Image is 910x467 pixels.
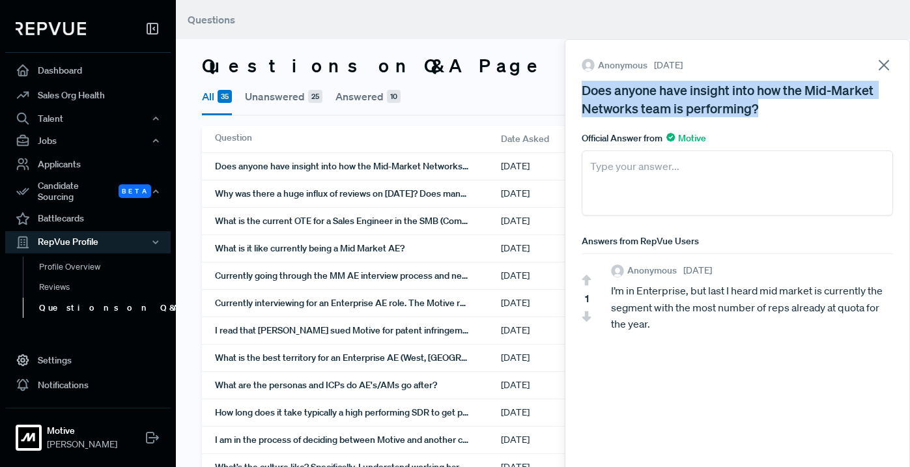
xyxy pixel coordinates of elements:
[215,262,501,289] div: Currently going through the MM AE interview process and next interview is a final chat with a VP ...
[501,262,618,289] div: [DATE]
[5,107,171,130] button: Talent
[218,90,232,103] span: 35
[119,184,151,198] span: Beta
[202,79,232,115] button: All
[215,427,501,453] div: I am in the process of deciding between Motive and another company for Emerging MM. can you pleas...
[501,208,618,234] div: [DATE]
[23,257,188,277] a: Profile Overview
[501,399,618,426] div: [DATE]
[5,177,171,206] button: Candidate Sourcing Beta
[47,438,117,451] span: [PERSON_NAME]
[582,81,893,117] div: Does anyone have insight into how the Mid-Market Networks team is performing?
[5,231,171,253] button: RepVue Profile
[501,317,618,344] div: [DATE]
[335,79,401,113] button: Answered
[501,290,618,317] div: [DATE]
[18,427,39,448] img: Motive
[47,424,117,438] strong: Motive
[245,79,322,113] button: Unanswered
[585,290,589,306] span: 1
[501,235,618,262] div: [DATE]
[666,132,706,144] span: Motive
[5,408,171,457] a: MotiveMotive[PERSON_NAME]
[16,22,86,35] img: RepVue
[5,152,171,177] a: Applicants
[215,235,501,262] div: What is it like currently being a Mid Market AE?
[654,59,683,72] span: [DATE]
[501,126,618,152] div: Date Asked
[5,206,171,231] a: Battlecards
[215,126,501,152] div: Question
[683,264,712,277] span: [DATE]
[215,290,501,317] div: Currently interviewing for an Enterprise AE role. The Motive recruiter I had my initial call with...
[501,345,618,371] div: [DATE]
[215,317,501,344] div: I read that [PERSON_NAME] sued Motive for patent infringement, and Motive countersued. Can anyone...
[582,234,893,248] div: Answers from RepVue Users
[5,177,171,206] div: Candidate Sourcing
[215,208,501,234] div: What is the current OTE for a Sales Engineer in the SMB (Commercial) space?
[188,13,235,26] span: Questions
[308,90,322,103] span: 25
[23,298,188,318] a: Questions on Q&A
[582,132,893,145] div: Official Answer from
[215,180,501,207] div: Why was there a huge influx of reviews on [DATE]? Does management push for good repvue reviews ra...
[202,55,546,77] h3: Questions on Q&A Page
[5,58,171,83] a: Dashboard
[5,348,171,373] a: Settings
[387,90,401,103] span: 10
[501,427,618,453] div: [DATE]
[215,372,501,399] div: What are the personas and ICPs do AE's/AMs go after?
[611,283,893,333] div: I’m in Enterprise, but last I heard mid market is currently the segment with the most number of r...
[627,264,677,277] span: Anonymous
[5,373,171,397] a: Notifications
[5,83,171,107] a: Sales Org Health
[5,130,171,152] button: Jobs
[23,277,188,298] a: Reviews
[215,153,501,180] div: Does anyone have insight into how the Mid-Market Networks team is performing?
[215,345,501,371] div: What is the best territory for an Enterprise AE (West, [GEOGRAPHIC_DATA], etc)? Are Enterprise AE...
[501,180,618,207] div: [DATE]
[501,372,618,399] div: [DATE]
[598,59,647,72] span: Anonymous
[501,153,618,180] div: [DATE]
[215,399,501,426] div: How long does it take typically a high performing SDR to get promoted to AE?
